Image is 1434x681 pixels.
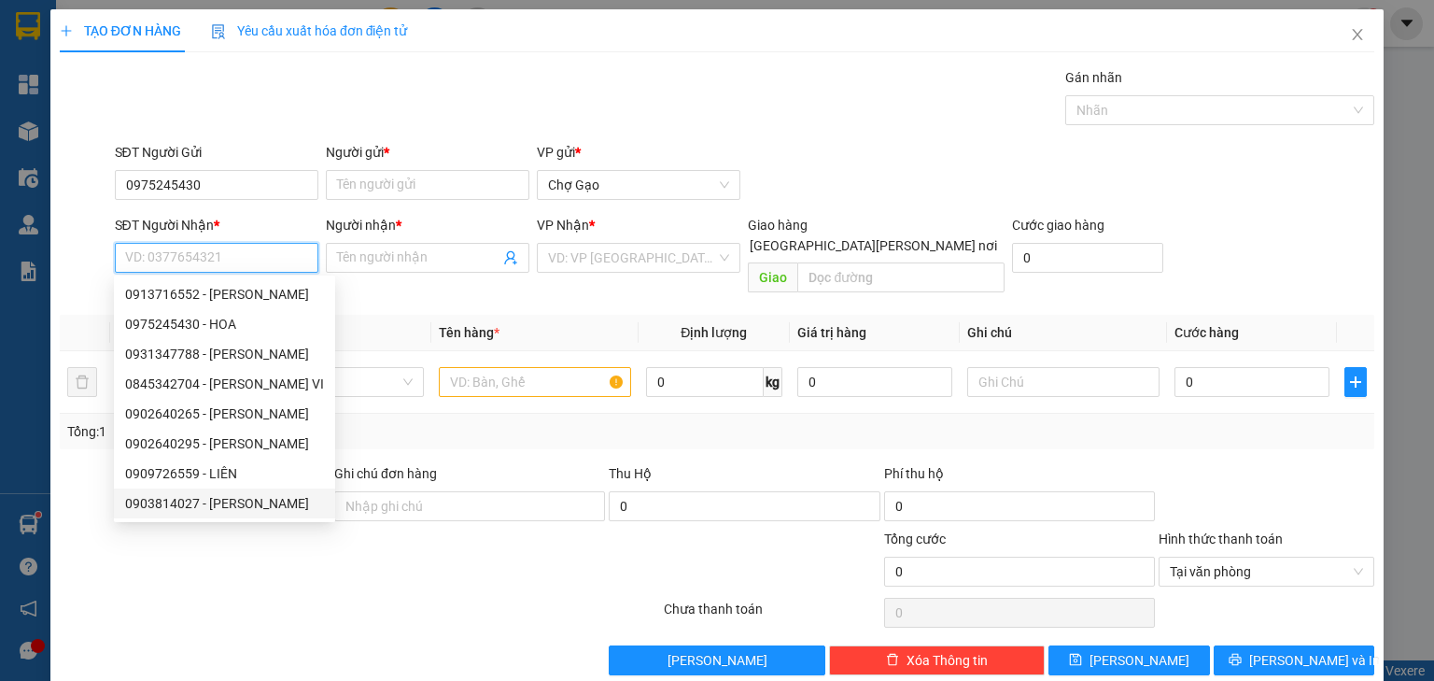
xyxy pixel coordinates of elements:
button: plus [1344,367,1367,397]
div: SĐT Người Nhận [115,215,318,235]
span: Tại văn phòng [1170,558,1363,586]
span: plus [60,24,73,37]
input: 0 [797,367,952,397]
button: Close [1331,9,1384,62]
span: VP Nhận [537,218,589,233]
span: Giao hàng [748,218,808,233]
div: 0902640265 - [PERSON_NAME] [125,404,324,424]
span: Giá trị hàng [797,325,866,340]
input: VD: Bàn, Ghế [439,367,631,397]
div: SĐT Người Gửi [115,142,318,163]
span: [PERSON_NAME] và In [1249,650,1380,671]
div: 0902640265 - ÁNH [114,399,335,429]
span: save [1069,653,1082,668]
input: Ghi Chú [967,367,1160,397]
button: delete [67,367,97,397]
div: 0909726559 - LIÊN [114,459,335,489]
label: Cước giao hàng [1012,218,1104,233]
span: TẠO ĐƠN HÀNG [60,23,181,38]
button: printer[PERSON_NAME] và In [1214,646,1375,675]
div: 0909726559 - LIÊN [125,463,324,484]
li: VP Chợ Gạo [9,79,129,100]
button: [PERSON_NAME] [609,646,824,675]
span: Định lượng [681,325,747,340]
img: icon [211,24,226,39]
div: Tổng: 1 [67,421,555,442]
div: VP gửi [537,142,740,163]
span: environment [9,104,22,117]
input: Cước giao hàng [1012,243,1163,273]
span: Yêu cầu xuất hóa đơn điện tử [211,23,408,38]
span: [PERSON_NAME] [1090,650,1189,671]
span: Thu Hộ [609,466,652,481]
div: 0931347788 - DƯƠNG ĐÔNG [114,339,335,369]
span: kg [764,367,782,397]
span: Cước hàng [1174,325,1239,340]
div: Chưa thanh toán [662,599,881,631]
b: [PERSON_NAME][GEOGRAPHIC_DATA],[PERSON_NAME][GEOGRAPHIC_DATA] [9,103,125,200]
div: 0913716552 - [PERSON_NAME] [125,284,324,305]
li: VP [GEOGRAPHIC_DATA] [129,79,248,141]
div: 0902640295 - [PERSON_NAME] [125,433,324,454]
span: plus [1345,375,1366,390]
button: save[PERSON_NAME] [1048,646,1210,675]
div: 0975245430 - HOA [125,314,324,334]
span: Tổng cước [884,532,946,546]
div: Người gửi [326,142,529,163]
div: 0913716552 - DUY [114,279,335,309]
button: deleteXóa Thông tin [829,646,1045,675]
span: printer [1229,653,1242,668]
th: Ghi chú [960,315,1167,351]
div: 0903814027 - HƯƠNG [114,489,335,518]
span: Xóa Thông tin [907,650,988,671]
label: Ghi chú đơn hàng [334,466,437,481]
input: Dọc đường [797,262,1005,292]
div: 0845342704 - TƯỜNG VI [114,369,335,399]
span: delete [886,653,899,668]
span: Chợ Gạo [548,171,729,199]
span: user-add [503,250,518,265]
span: [PERSON_NAME] [668,650,767,671]
div: Phí thu hộ [884,463,1155,491]
div: 0931347788 - [PERSON_NAME] [125,344,324,364]
span: Tên hàng [439,325,499,340]
span: Giao [748,262,797,292]
div: 0902640295 - ÁNH [114,429,335,459]
span: [GEOGRAPHIC_DATA][PERSON_NAME] nơi [742,235,1005,256]
label: Gán nhãn [1065,70,1122,85]
label: Hình thức thanh toán [1159,532,1283,546]
span: close [1350,27,1365,42]
li: Tân Lập Thành [9,9,271,45]
input: Ghi chú đơn hàng [334,491,605,521]
div: 0975245430 - HOA [114,309,335,339]
div: 0845342704 - [PERSON_NAME] VI [125,374,324,394]
div: Người nhận [326,215,529,235]
div: 0903814027 - [PERSON_NAME] [125,493,324,514]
